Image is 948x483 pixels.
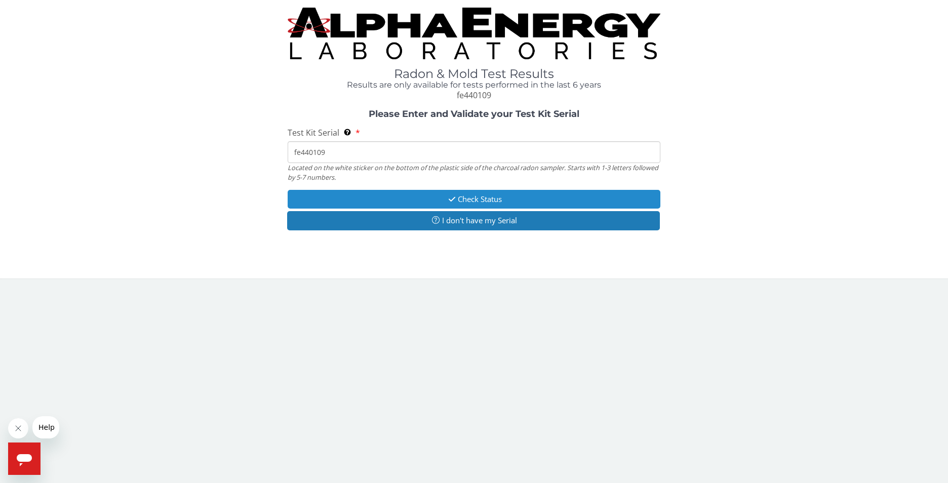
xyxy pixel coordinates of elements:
iframe: Button to launch messaging window [8,442,41,475]
img: TightCrop.jpg [288,8,661,59]
h1: Radon & Mold Test Results [288,67,661,80]
button: I don't have my Serial [287,211,660,230]
span: Test Kit Serial [288,127,339,138]
strong: Please Enter and Validate your Test Kit Serial [369,108,579,119]
iframe: Message from company [32,416,59,438]
iframe: Close message [8,418,28,438]
div: Located on the white sticker on the bottom of the plastic side of the charcoal radon sampler. Sta... [288,163,661,182]
button: Check Status [288,190,661,209]
span: fe440109 [457,90,491,101]
h4: Results are only available for tests performed in the last 6 years [288,80,661,90]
